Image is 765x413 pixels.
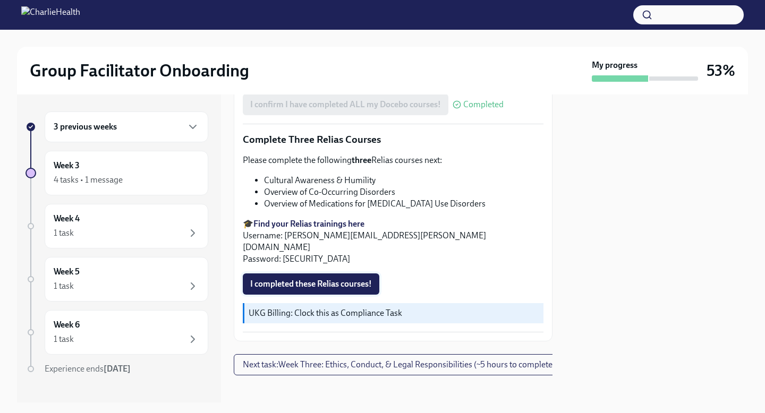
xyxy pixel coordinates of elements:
[249,307,539,319] p: UKG Billing: Clock this as Compliance Task
[463,100,504,109] span: Completed
[250,279,372,289] span: I completed these Relias courses!
[243,273,379,295] button: I completed these Relias courses!
[264,175,543,186] li: Cultural Awareness & Humility
[25,204,208,248] a: Week 41 task
[25,151,208,195] a: Week 34 tasks • 1 message
[45,364,131,374] span: Experience ends
[104,364,131,374] strong: [DATE]
[243,218,543,265] p: 🎓 Username: [PERSON_NAME][EMAIL_ADDRESS][PERSON_NAME][DOMAIN_NAME] Password: [SECURITY_DATA]
[21,6,80,23] img: CharlieHealth
[54,319,80,331] h6: Week 6
[253,219,364,229] a: Find your Relias trainings here
[54,227,74,239] div: 1 task
[25,310,208,355] a: Week 61 task
[25,257,208,302] a: Week 51 task
[54,333,74,345] div: 1 task
[264,198,543,210] li: Overview of Medications for [MEDICAL_DATA] Use Disorders
[264,186,543,198] li: Overview of Co-Occurring Disorders
[243,154,543,166] p: Please complete the following Relias courses next:
[707,61,735,80] h3: 53%
[234,354,564,375] button: Next task:Week Three: Ethics, Conduct, & Legal Responsibilities (~5 hours to complete)
[54,121,117,133] h6: 3 previous weeks
[54,266,80,278] h6: Week 5
[30,60,249,81] h2: Group Facilitator Onboarding
[54,174,123,186] div: 4 tasks • 1 message
[54,160,80,171] h6: Week 3
[54,213,80,225] h6: Week 4
[243,359,555,370] span: Next task : Week Three: Ethics, Conduct, & Legal Responsibilities (~5 hours to complete)
[54,280,74,292] div: 1 task
[243,133,543,147] p: Complete Three Relias Courses
[352,155,371,165] strong: three
[592,59,637,71] strong: My progress
[45,111,208,142] div: 3 previous weeks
